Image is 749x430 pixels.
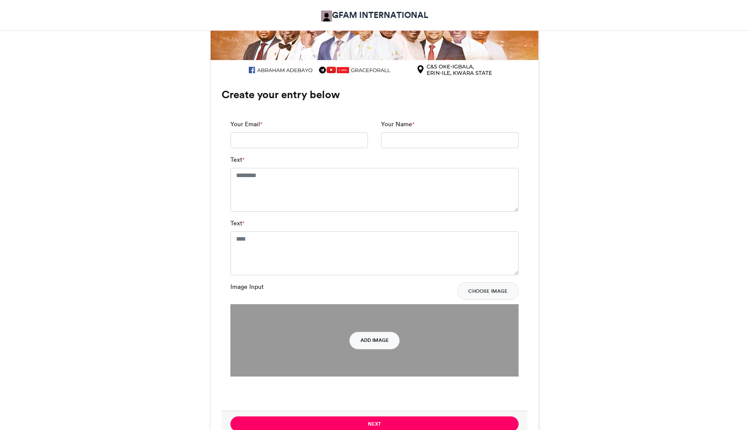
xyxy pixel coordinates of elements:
button: Choose Image [457,282,519,300]
a: GFAM INTERNATIONAL [321,9,428,21]
label: Text [230,219,244,228]
button: Add Image [350,332,400,349]
h3: Create your entry below [222,89,527,100]
label: Text [230,155,244,164]
label: Image Input [230,282,264,291]
label: Your Email [230,120,262,129]
label: Your Name [381,120,414,129]
img: GFAM INTERNATIONAL [321,11,332,21]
